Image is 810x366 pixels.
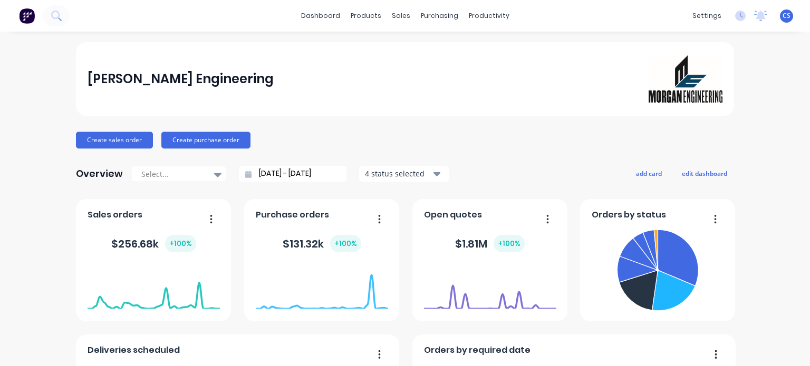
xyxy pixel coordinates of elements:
[88,209,142,221] span: Sales orders
[111,235,196,252] div: $ 256.68k
[365,168,431,179] div: 4 status selected
[416,8,464,24] div: purchasing
[76,132,153,149] button: Create sales order
[161,132,250,149] button: Create purchase order
[592,209,666,221] span: Orders by status
[649,55,722,103] img: Morgan Engineering
[494,235,525,252] div: + 100 %
[675,166,734,180] button: edit dashboard
[359,166,449,182] button: 4 status selected
[76,163,123,184] div: Overview
[464,8,515,24] div: productivity
[283,235,361,252] div: $ 131.32k
[296,8,345,24] a: dashboard
[330,235,361,252] div: + 100 %
[387,8,416,24] div: sales
[256,209,329,221] span: Purchase orders
[455,235,525,252] div: $ 1.81M
[424,209,482,221] span: Open quotes
[783,11,790,21] span: CS
[687,8,727,24] div: settings
[19,8,35,24] img: Factory
[165,235,196,252] div: + 100 %
[629,166,669,180] button: add card
[88,68,274,90] div: [PERSON_NAME] Engineering
[345,8,387,24] div: products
